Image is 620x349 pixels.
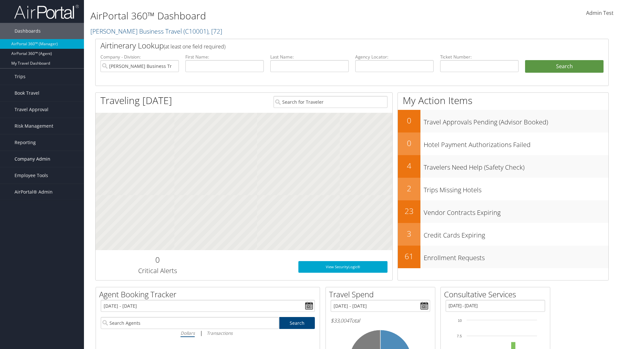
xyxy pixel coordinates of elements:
[331,317,430,324] h6: Total
[274,96,387,108] input: Search for Traveler
[398,110,608,132] a: 0Travel Approvals Pending (Advisor Booked)
[100,40,561,51] h2: Airtinerary Lookup
[440,54,519,60] label: Ticket Number:
[100,254,214,265] h2: 0
[100,266,214,275] h3: Critical Alerts
[15,134,36,151] span: Reporting
[101,329,315,337] div: |
[398,94,608,107] h1: My Action Items
[15,118,53,134] span: Risk Management
[398,183,420,194] h2: 2
[90,9,439,23] h1: AirPortal 360™ Dashboard
[15,184,53,200] span: AirPortal® Admin
[398,206,420,217] h2: 23
[355,54,434,60] label: Agency Locator:
[298,261,387,273] a: View SecurityLogic®
[279,317,315,329] a: Search
[398,223,608,246] a: 3Credit Cards Expiring
[398,228,420,239] h2: 3
[398,246,608,268] a: 61Enrollment Requests
[525,60,604,73] button: Search
[329,289,435,300] h2: Travel Spend
[208,27,222,36] span: , [ 72 ]
[15,101,48,118] span: Travel Approval
[331,317,349,324] span: $33,004
[100,94,172,107] h1: Traveling [DATE]
[586,9,614,16] span: Admin Test
[424,160,608,172] h3: Travelers Need Help (Safety Check)
[183,27,208,36] span: ( C10001 )
[15,69,26,85] span: Trips
[424,227,608,240] h3: Credit Cards Expiring
[15,23,41,39] span: Dashboards
[90,27,222,36] a: [PERSON_NAME] Business Travel
[15,85,39,101] span: Book Travel
[207,330,232,336] i: Transactions
[270,54,349,60] label: Last Name:
[398,160,420,171] h2: 4
[398,138,420,149] h2: 0
[398,178,608,200] a: 2Trips Missing Hotels
[101,317,279,329] input: Search Agents
[181,330,195,336] i: Dollars
[15,151,50,167] span: Company Admin
[99,289,320,300] h2: Agent Booking Tracker
[398,132,608,155] a: 0Hotel Payment Authorizations Failed
[185,54,264,60] label: First Name:
[457,334,462,338] tspan: 7.5
[586,3,614,23] a: Admin Test
[424,205,608,217] h3: Vendor Contracts Expiring
[164,43,225,50] span: (at least one field required)
[444,289,550,300] h2: Consultative Services
[424,137,608,149] h3: Hotel Payment Authorizations Failed
[100,54,179,60] label: Company - Division:
[458,319,462,323] tspan: 10
[424,182,608,195] h3: Trips Missing Hotels
[398,251,420,262] h2: 61
[15,167,48,184] span: Employee Tools
[398,115,420,126] h2: 0
[424,114,608,127] h3: Travel Approvals Pending (Advisor Booked)
[424,250,608,262] h3: Enrollment Requests
[14,4,79,19] img: airportal-logo.png
[398,155,608,178] a: 4Travelers Need Help (Safety Check)
[398,200,608,223] a: 23Vendor Contracts Expiring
